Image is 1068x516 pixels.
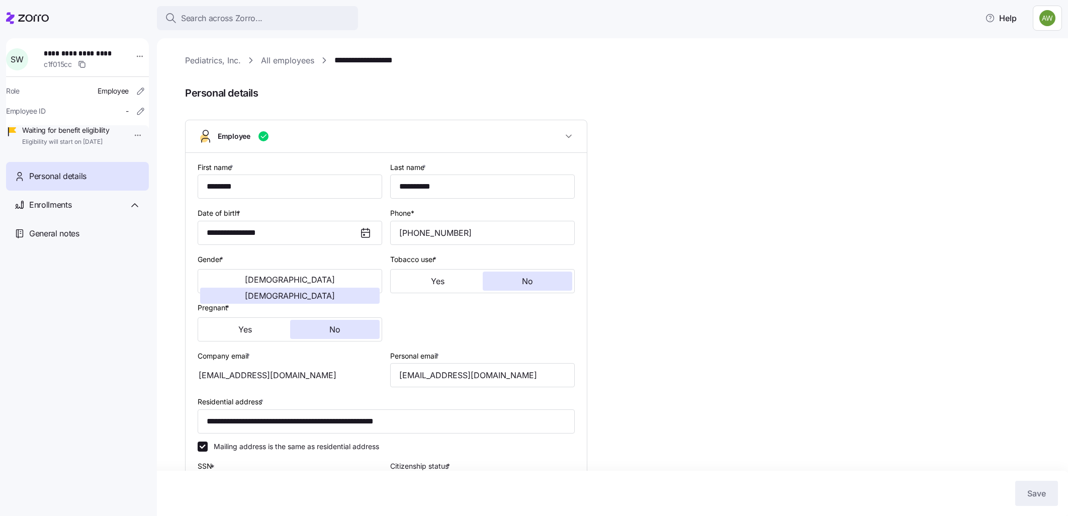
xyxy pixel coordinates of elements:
[6,106,46,116] span: Employee ID
[977,8,1025,28] button: Help
[181,12,262,25] span: Search across Zorro...
[44,59,72,69] span: c1f015cc
[22,138,109,146] span: Eligibility will start on [DATE]
[198,461,217,472] label: SSN
[1027,487,1046,499] span: Save
[185,54,241,67] a: Pediatrics, Inc.
[198,351,252,362] label: Company email
[1039,10,1055,26] img: 187a7125535df60c6aafd4bbd4ff0edb
[390,162,428,173] label: Last name
[431,277,444,285] span: Yes
[98,86,129,96] span: Employee
[390,254,438,265] label: Tobacco user
[329,325,340,333] span: No
[198,302,231,313] label: Pregnant
[390,208,414,219] label: Phone*
[198,396,265,407] label: Residential address
[390,351,441,362] label: Personal email
[390,221,575,245] input: Phone
[390,363,575,387] input: Email
[261,54,314,67] a: All employees
[186,120,587,153] button: Employee
[522,277,533,285] span: No
[29,199,71,211] span: Enrollments
[985,12,1017,24] span: Help
[198,254,225,265] label: Gender
[218,131,250,141] span: Employee
[185,85,1054,102] span: Personal details
[198,208,242,219] label: Date of birth
[208,442,379,452] label: Mailing address is the same as residential address
[245,276,335,284] span: [DEMOGRAPHIC_DATA]
[198,162,235,173] label: First name
[29,227,79,240] span: General notes
[29,170,86,183] span: Personal details
[238,325,252,333] span: Yes
[11,55,23,63] span: S W
[157,6,358,30] button: Search across Zorro...
[1015,481,1058,506] button: Save
[6,86,20,96] span: Role
[22,125,109,135] span: Waiting for benefit eligibility
[126,106,129,116] span: -
[245,292,335,300] span: [DEMOGRAPHIC_DATA]
[390,461,452,472] label: Citizenship status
